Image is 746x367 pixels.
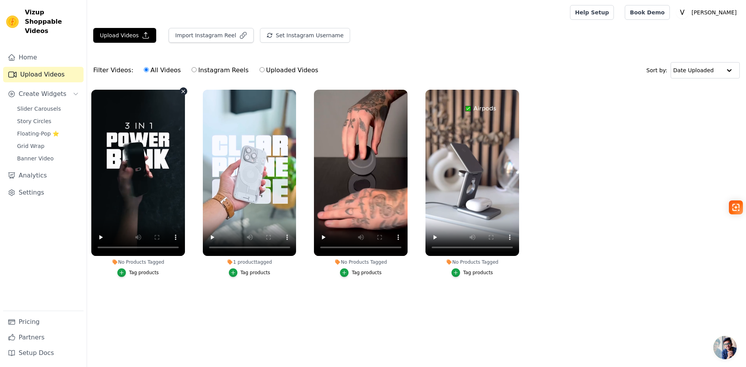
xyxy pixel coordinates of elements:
a: Grid Wrap [12,141,84,151]
div: No Products Tagged [314,259,408,265]
a: Settings [3,185,84,200]
a: Analytics [3,168,84,183]
button: V [PERSON_NAME] [676,5,740,19]
div: No Products Tagged [91,259,185,265]
button: Tag products [340,268,382,277]
label: Uploaded Videos [259,65,319,75]
span: Banner Video [17,155,54,162]
button: Video Delete [180,87,187,95]
input: All Videos [144,67,149,72]
div: Tag products [129,270,159,276]
button: Create Widgets [3,86,84,102]
p: [PERSON_NAME] [688,5,740,19]
a: Help Setup [570,5,614,20]
button: Upload Videos [93,28,156,43]
div: Tag products [352,270,382,276]
a: Floating-Pop ⭐ [12,128,84,139]
div: Bate-papo aberto [713,336,737,359]
a: Pricing [3,314,84,330]
div: Sort by: [647,62,740,78]
a: Upload Videos [3,67,84,82]
a: Home [3,50,84,65]
button: Set Instagram Username [260,28,350,43]
span: Floating-Pop ⭐ [17,130,59,137]
a: Setup Docs [3,345,84,361]
text: V [680,9,685,16]
span: Create Widgets [19,89,66,99]
div: Tag products [241,270,270,276]
span: Slider Carousels [17,105,61,113]
a: Partners [3,330,84,345]
div: Tag products [463,270,493,276]
div: Filter Videos: [93,61,322,79]
button: Tag products [117,268,159,277]
input: Uploaded Videos [260,67,265,72]
a: Slider Carousels [12,103,84,114]
div: No Products Tagged [425,259,519,265]
button: Tag products [451,268,493,277]
input: Instagram Reels [192,67,197,72]
button: Tag products [229,268,270,277]
button: Import Instagram Reel [169,28,254,43]
a: Book Demo [625,5,669,20]
label: All Videos [143,65,181,75]
a: Story Circles [12,116,84,127]
img: Vizup [6,16,19,28]
label: Instagram Reels [191,65,249,75]
span: Story Circles [17,117,51,125]
div: 1 product tagged [203,259,296,265]
span: Grid Wrap [17,142,44,150]
a: Banner Video [12,153,84,164]
span: Vizup Shoppable Videos [25,8,80,36]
